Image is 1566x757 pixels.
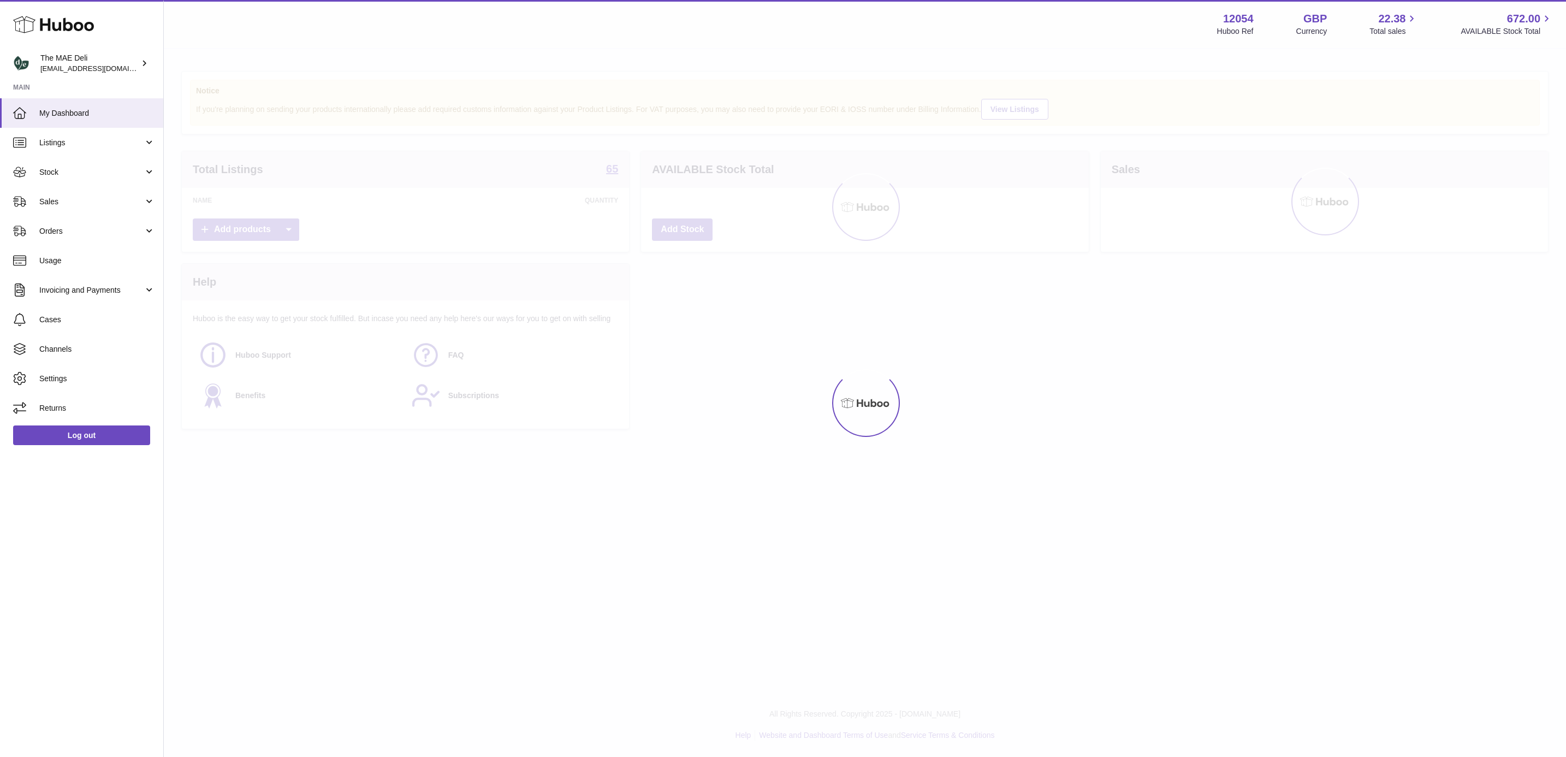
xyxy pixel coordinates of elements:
strong: GBP [1303,11,1327,26]
span: Sales [39,197,144,207]
a: 22.38 Total sales [1369,11,1418,37]
span: Invoicing and Payments [39,285,144,295]
span: Settings [39,374,155,384]
span: Usage [39,256,155,266]
span: 672.00 [1507,11,1540,26]
div: Huboo Ref [1217,26,1254,37]
div: The MAE Deli [40,53,139,74]
span: 22.38 [1378,11,1405,26]
span: Returns [39,403,155,413]
span: Cases [39,315,155,325]
div: Currency [1296,26,1327,37]
span: My Dashboard [39,108,155,119]
span: Stock [39,167,144,178]
span: Listings [39,138,144,148]
span: Total sales [1369,26,1418,37]
a: 672.00 AVAILABLE Stock Total [1461,11,1553,37]
span: [EMAIL_ADDRESS][DOMAIN_NAME] [40,64,161,73]
strong: 12054 [1223,11,1254,26]
span: Channels [39,344,155,354]
span: AVAILABLE Stock Total [1461,26,1553,37]
img: logistics@deliciouslyella.com [13,55,29,72]
span: Orders [39,226,144,236]
a: Log out [13,425,150,445]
